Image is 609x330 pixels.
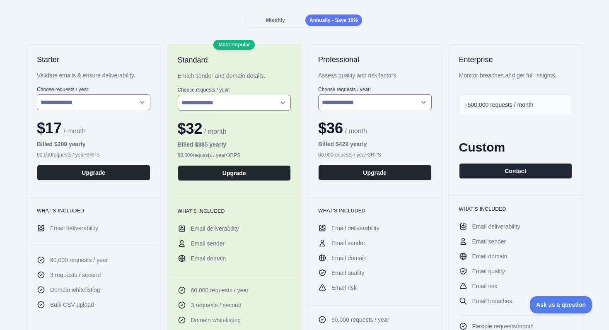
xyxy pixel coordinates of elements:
[459,163,573,179] button: Contact
[530,296,592,313] iframe: Toggle Customer Support
[178,165,291,181] button: Upgrade
[318,165,432,181] button: Upgrade
[318,120,343,137] span: $ 36
[459,140,505,154] span: Custom
[178,152,291,159] div: 60,000 requests / year • 3 RPS
[318,141,367,147] b: Billed $ 429 yearly
[178,141,227,148] b: Billed $ 385 yearly
[318,152,432,158] div: 60,000 requests / year • 3 RPS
